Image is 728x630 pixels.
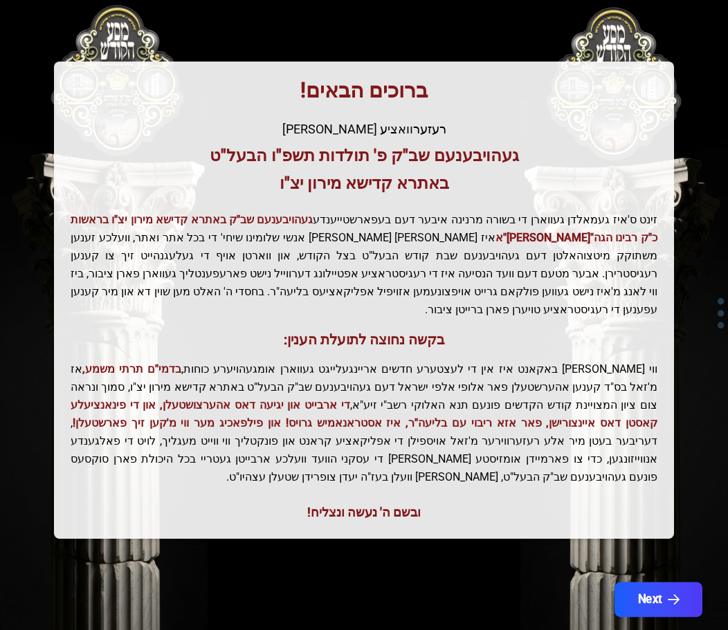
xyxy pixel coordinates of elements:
[71,330,657,349] h3: בקשה נחוצה לתועלת הענין:
[71,120,657,139] div: רעזערוואציע [PERSON_NAME]
[71,213,657,244] span: געהויבענעם שב"ק באתרא קדישא מירון יצ"ו בראשות כ"ק רבינו הגה"[PERSON_NAME]"א
[82,362,181,376] span: בדמי"ם תרתי משמע,
[71,78,657,103] h1: ברוכים הבאים!
[71,503,657,522] div: ובשם ה' נעשה ונצליח!
[71,360,657,486] p: ווי [PERSON_NAME] באקאנט איז אין די לעצטערע חדשים אריינגעלייגט געווארן אומגעהויערע כוחות, אז מ'זא...
[71,398,657,429] span: די ארבייט און יגיעה דאס אהערצושטעלן, און די פינאנציעלע קאסטן דאס איינצורישן, פאר אזא ריבוי עם בלי...
[615,582,702,617] button: Next
[71,145,657,167] h3: געהויבענעם שב"ק פ' תולדות תשפ"ו הבעל"ט
[71,172,657,194] h3: באתרא קדישא מירון יצ"ו
[71,211,657,319] p: זינט ס'איז געמאלדן געווארן די בשורה מרנינה איבער דעם בעפארשטייענדע איז [PERSON_NAME] [PERSON_NAME...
